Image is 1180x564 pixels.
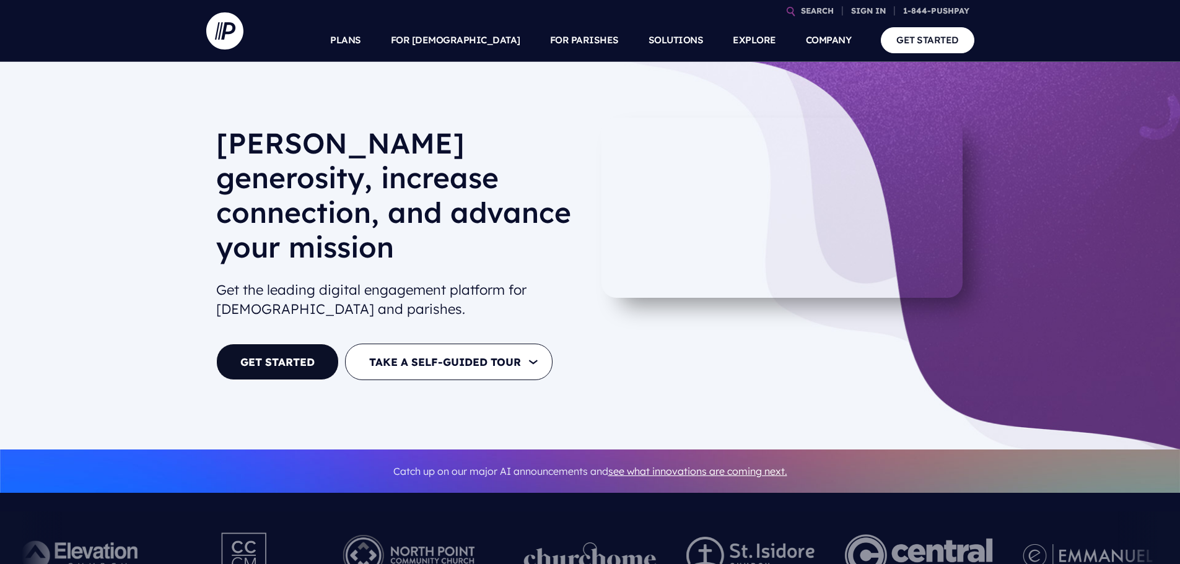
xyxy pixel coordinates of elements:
a: COMPANY [806,19,852,62]
a: see what innovations are coming next. [608,465,787,477]
a: FOR [DEMOGRAPHIC_DATA] [391,19,520,62]
h1: [PERSON_NAME] generosity, increase connection, and advance your mission [216,126,580,274]
h2: Get the leading digital engagement platform for [DEMOGRAPHIC_DATA] and parishes. [216,275,580,324]
a: GET STARTED [881,27,974,53]
button: TAKE A SELF-GUIDED TOUR [345,344,553,380]
p: Catch up on our major AI announcements and [216,458,964,485]
a: SOLUTIONS [649,19,704,62]
a: FOR PARISHES [550,19,619,62]
a: PLANS [330,19,361,62]
a: GET STARTED [216,344,339,380]
a: EXPLORE [733,19,776,62]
